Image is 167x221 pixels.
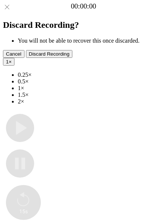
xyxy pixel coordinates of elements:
[3,50,24,58] button: Cancel
[18,98,164,105] li: 2×
[18,85,164,92] li: 1×
[18,92,164,98] li: 1.5×
[18,72,164,78] li: 0.25×
[3,58,14,66] button: 1×
[3,20,164,30] h2: Discard Recording?
[18,37,164,44] li: You will not be able to recover this once discarded.
[18,78,164,85] li: 0.5×
[6,59,9,65] span: 1
[71,2,96,10] a: 00:00:00
[26,50,73,58] button: Discard Recording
